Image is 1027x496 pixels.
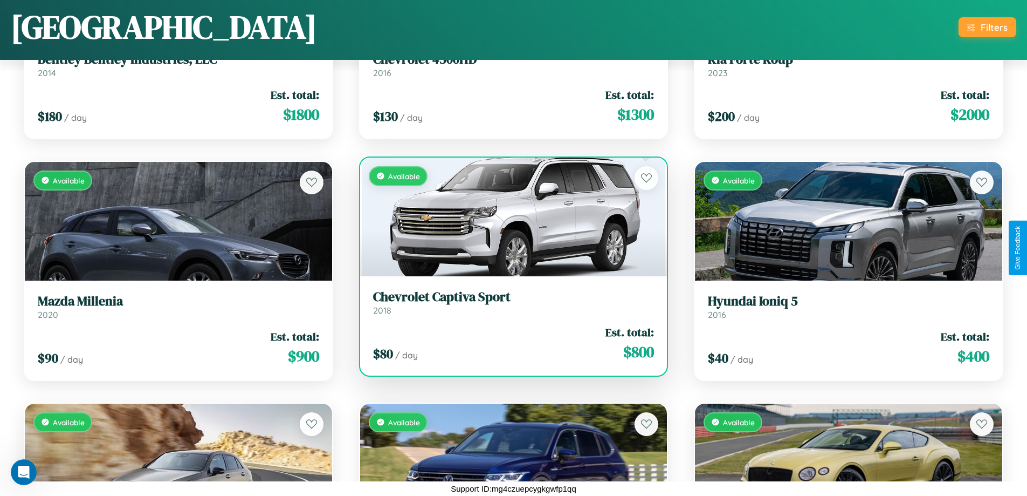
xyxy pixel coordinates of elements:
span: / day [64,112,87,123]
span: Est. total: [271,329,319,344]
span: $ 200 [708,107,735,125]
div: Filters [981,22,1008,33]
iframe: Intercom live chat [11,459,37,485]
a: Chevrolet Captiva Sport2018 [373,289,654,316]
span: 2023 [708,67,727,78]
span: $ 400 [957,345,989,367]
span: Available [388,418,420,427]
a: Hyundai Ioniq 52016 [708,294,989,320]
div: Give Feedback [1014,226,1022,270]
span: Est. total: [605,87,654,103]
h3: Chevrolet Captiva Sport [373,289,654,305]
span: $ 1300 [617,104,654,125]
span: $ 180 [38,107,62,125]
span: Available [53,176,85,185]
span: 2014 [38,67,56,78]
span: $ 800 [623,341,654,363]
h3: Mazda Millenia [38,294,319,309]
span: 2020 [38,309,58,320]
span: $ 900 [288,345,319,367]
button: Filters [959,17,1016,37]
a: Chevrolet 4500HD2016 [373,52,654,78]
h1: [GEOGRAPHIC_DATA] [11,5,317,49]
h3: Hyundai Ioniq 5 [708,294,989,309]
span: / day [737,112,760,123]
a: Kia Forte Koup2023 [708,52,989,78]
span: $ 90 [38,349,58,367]
span: Available [723,176,755,185]
h3: Kia Forte Koup [708,52,989,67]
span: Est. total: [271,87,319,103]
span: $ 1800 [283,104,319,125]
span: $ 130 [373,107,398,125]
span: 2016 [373,67,391,78]
p: Support ID: mg4czuepcygkgwfp1qq [451,481,576,496]
span: / day [60,354,83,365]
span: Available [388,172,420,181]
span: 2016 [708,309,726,320]
span: $ 2000 [950,104,989,125]
span: Est. total: [605,324,654,340]
h3: Bentley Bentley Industries, LLC [38,52,319,67]
span: $ 40 [708,349,728,367]
a: Mazda Millenia2020 [38,294,319,320]
span: / day [395,350,418,361]
span: Est. total: [941,87,989,103]
span: Available [723,418,755,427]
span: Est. total: [941,329,989,344]
span: 2018 [373,305,391,316]
span: / day [400,112,423,123]
span: $ 80 [373,345,393,363]
span: Available [53,418,85,427]
span: / day [730,354,753,365]
h3: Chevrolet 4500HD [373,52,654,67]
a: Bentley Bentley Industries, LLC2014 [38,52,319,78]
